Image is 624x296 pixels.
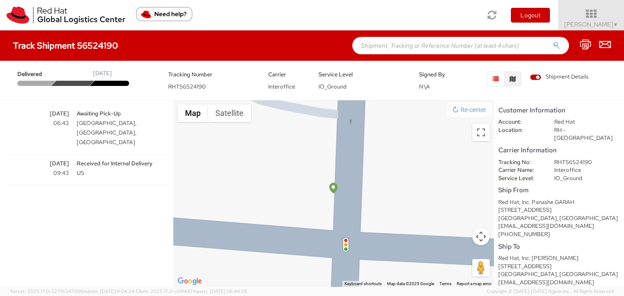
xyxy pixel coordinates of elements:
div: [GEOGRAPHIC_DATA], [GEOGRAPHIC_DATA] [498,270,620,279]
button: Drag Pegman onto the map to open Street View [472,259,490,276]
span: [DATE] [2,109,73,118]
span: Received for Internal Delivery [73,159,172,168]
button: Need help? [136,7,192,21]
div: Red Hat, Inc. [PERSON_NAME] [498,254,620,263]
input: Shipment, Tracking or Reference Number (at least 4 chars) [352,37,569,54]
button: Toggle fullscreen view [472,124,490,141]
span: Delivered [17,70,55,79]
div: [EMAIL_ADDRESS][DOMAIN_NAME] [498,222,620,230]
h5: Ship From [498,187,620,194]
span: Copyright © [DATE]-[DATE] Agistix Inc., All Rights Reserved [487,288,614,295]
button: Keyboard shortcuts [344,281,382,287]
h5: Ship To [498,243,620,250]
img: rh-logistics-00dfa346123c4ec078e1.svg [6,7,125,24]
div: [STREET_ADDRESS] [498,263,620,271]
h5: Carrier [268,72,305,78]
span: IO_Ground [318,83,347,90]
div: [GEOGRAPHIC_DATA], [GEOGRAPHIC_DATA] [498,214,620,223]
button: Show satellite imagery [208,105,251,122]
div: [PHONE_NUMBER] [498,230,620,239]
div: [STREET_ADDRESS] [498,206,620,214]
h5: Carrier Information [498,147,620,154]
h5: Service Level [318,72,406,78]
h5: Signed By [419,72,456,78]
span: Client: 2025.17.0-cb14447 [136,288,247,294]
a: Report a map error [457,281,491,286]
span: RHT56524190 [168,83,206,90]
span: Awaiting Pick-Up [73,109,172,118]
div: Red Hat, Inc. Panashe GARAH [498,198,620,207]
span: US [73,168,172,178]
span: Interoffice [268,83,295,90]
span: N\A [419,83,430,90]
button: Map camera controls [472,228,490,245]
dt: Account: [492,118,548,126]
span: master, [DATE] 11:04:24 [83,288,134,294]
dt: Service Level: [492,174,548,183]
span: [GEOGRAPHIC_DATA], [GEOGRAPHIC_DATA], [GEOGRAPHIC_DATA] [73,118,172,147]
a: Terms [439,281,452,286]
button: Show street map [178,105,208,122]
dt: Location: [492,126,548,135]
h4: Track Shipment 56524190 [13,41,118,50]
span: Server: 2025.17.0-327f6347098 [10,288,134,294]
span: Shipment Details [530,73,588,81]
button: Logout [511,8,550,23]
span: Map data ©2025 Google [387,281,434,286]
span: ▼ [613,21,618,28]
span: [DATE] [2,159,73,168]
label: Shipment Details [530,73,588,82]
span: master, [DATE] 08:44:05 [193,288,247,294]
span: 06:43 [2,118,73,128]
a: Open this area in Google Maps (opens a new window) [175,276,204,287]
dt: Tracking No: [492,158,548,167]
div: [DATE] [93,69,112,78]
button: Re-center [447,102,492,117]
h5: Customer Information [498,107,620,114]
span: [PERSON_NAME] [564,20,618,28]
dt: Carrier Name: [492,166,548,174]
h5: Tracking Number [168,72,256,78]
img: Google [175,276,204,287]
div: [EMAIL_ADDRESS][DOMAIN_NAME] [498,279,620,287]
span: 09:43 [2,168,73,178]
